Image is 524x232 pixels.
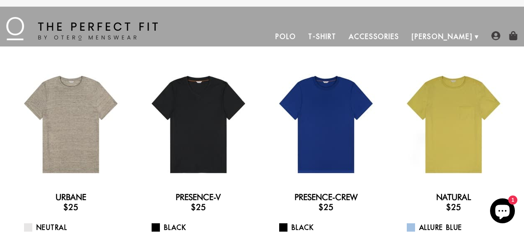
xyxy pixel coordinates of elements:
[269,27,302,46] a: Polo
[488,198,517,225] inbox-online-store-chat: Shopify online store chat
[295,192,357,202] a: Presence-Crew
[396,202,511,212] h3: $25
[141,202,256,212] h3: $25
[343,27,406,46] a: Accessories
[56,192,86,202] a: Urbane
[406,27,479,46] a: [PERSON_NAME]
[176,192,221,202] a: Presence-V
[436,192,471,202] a: Natural
[269,202,383,212] h3: $25
[491,31,500,40] img: user-account-icon.png
[302,27,342,46] a: T-Shirt
[509,31,518,40] img: shopping-bag-icon.png
[6,17,158,40] img: The Perfect Fit - by Otero Menswear - Logo
[14,202,128,212] h3: $25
